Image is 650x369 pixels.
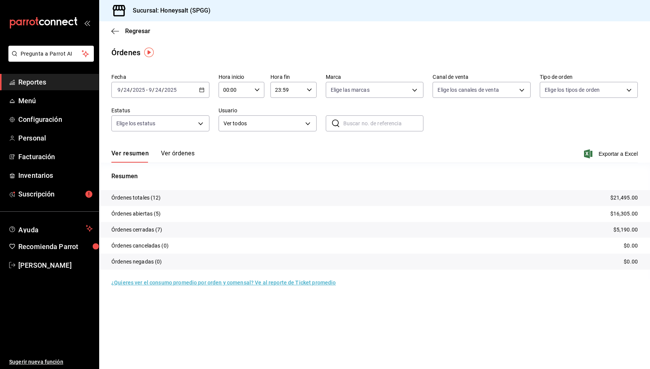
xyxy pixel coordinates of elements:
label: Hora inicio [219,74,264,80]
button: Regresar [111,27,150,35]
p: $21,495.00 [610,194,638,202]
span: / [121,87,123,93]
div: Órdenes [111,47,140,58]
p: Órdenes canceladas (0) [111,242,169,250]
h3: Sucursal: Honeysalt (SPGG) [127,6,211,15]
input: ---- [132,87,145,93]
span: / [130,87,132,93]
p: $5,190.00 [613,226,638,234]
p: $0.00 [624,242,638,250]
p: Órdenes negadas (0) [111,258,162,266]
input: -- [155,87,162,93]
span: Sugerir nueva función [9,358,93,366]
button: Ver resumen [111,150,149,163]
label: Marca [326,74,424,80]
span: - [146,87,148,93]
a: Pregunta a Parrot AI [5,55,94,63]
input: Buscar no. de referencia [343,116,424,131]
div: navigation tabs [111,150,195,163]
span: Elige los tipos de orden [545,86,600,94]
span: Configuración [18,114,93,125]
input: -- [148,87,152,93]
button: Exportar a Excel [586,149,638,158]
input: ---- [164,87,177,93]
span: Elige las marcas [331,86,370,94]
span: Inventarios [18,170,93,181]
a: ¿Quieres ver el consumo promedio por orden y comensal? Ve al reporte de Ticket promedio [111,280,336,286]
span: [PERSON_NAME] [18,260,93,270]
span: Elige los estatus [116,120,155,127]
p: $0.00 [624,258,638,266]
span: Regresar [125,27,150,35]
label: Canal de venta [433,74,531,80]
p: Órdenes abiertas (5) [111,210,161,218]
span: Ver todos [224,120,302,128]
span: Suscripción [18,189,93,199]
p: Órdenes totales (12) [111,194,161,202]
input: -- [117,87,121,93]
button: open_drawer_menu [84,20,90,26]
span: Menú [18,96,93,106]
span: Personal [18,133,93,143]
span: Facturación [18,152,93,162]
span: Ayuda [18,224,83,233]
label: Hora fin [270,74,316,80]
button: Pregunta a Parrot AI [8,46,94,62]
p: $16,305.00 [610,210,638,218]
span: / [152,87,154,93]
label: Tipo de orden [540,74,638,80]
span: Reportes [18,77,93,87]
span: Pregunta a Parrot AI [21,50,82,58]
img: Tooltip marker [144,48,154,57]
label: Fecha [111,74,209,80]
button: Ver órdenes [161,150,195,163]
label: Usuario [219,108,317,113]
p: Órdenes cerradas (7) [111,226,162,234]
span: / [162,87,164,93]
span: Elige los canales de venta [438,86,499,94]
span: Recomienda Parrot [18,241,93,252]
input: -- [123,87,130,93]
label: Estatus [111,108,209,113]
p: Resumen [111,172,638,181]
